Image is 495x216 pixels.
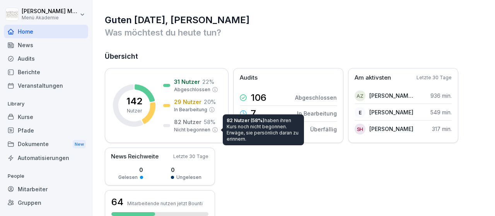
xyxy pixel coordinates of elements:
p: Abgeschlossen [295,94,337,102]
p: Nicht begonnen [174,126,210,133]
a: Mitarbeiter [4,182,88,196]
p: Letzte 30 Tage [416,74,452,81]
p: Was möchtest du heute tun? [105,26,483,39]
p: [PERSON_NAME] Zsarta [369,92,414,100]
h1: Guten [DATE], [PERSON_NAME] [105,14,483,26]
p: [PERSON_NAME] [369,125,413,133]
div: New [73,140,86,149]
div: AZ [355,90,365,101]
p: Überfällig [310,125,337,133]
a: Berichte [4,65,88,79]
a: Pfade [4,124,88,137]
div: SH [355,124,365,134]
p: 22 % [202,78,214,86]
p: Abgeschlossen [174,86,210,93]
h2: Übersicht [105,51,483,62]
a: Audits [4,52,88,65]
p: Audits [240,73,258,82]
p: People [4,170,88,182]
p: 58 % [204,118,215,126]
p: Library [4,98,88,110]
p: Mitarbeitende nutzen jetzt Bounti [127,201,203,206]
p: [PERSON_NAME] [369,108,413,116]
div: Dokumente [4,137,88,151]
span: 82 Nutzer (58%) [227,117,265,123]
div: E [355,107,365,118]
a: Automatisierungen [4,151,88,165]
p: News Reichweite [111,152,159,161]
p: 29 Nutzer [174,98,201,106]
p: Ungelesen [176,174,201,181]
p: 31 Nutzer [174,78,200,86]
a: Gruppen [4,196,88,209]
a: Kurse [4,110,88,124]
p: 142 [126,97,142,106]
p: 20 % [204,98,216,106]
p: 7 [251,109,256,118]
p: 106 [251,93,266,102]
p: Gelesen [118,174,138,181]
p: In Bearbeitung [297,109,337,117]
p: Letzte 30 Tage [173,153,208,160]
p: Am aktivsten [355,73,391,82]
p: In Bearbeitung [174,106,207,113]
p: [PERSON_NAME] Macke [22,8,78,15]
p: Menü Akademie [22,15,78,20]
p: 936 min. [430,92,452,100]
p: Nutzer [127,107,142,114]
a: DokumenteNew [4,137,88,151]
p: 317 min. [432,125,452,133]
a: Home [4,25,88,38]
p: 82 Nutzer [174,118,201,126]
div: haben ihren Kurs noch nicht begonnen. Erwäge, sie persönlich daran zu erinnern. [223,114,304,145]
a: Veranstaltungen [4,79,88,92]
h3: 64 [111,196,123,209]
p: 0 [118,166,143,174]
p: 549 min. [430,108,452,116]
p: 0 [171,166,201,174]
a: News [4,38,88,52]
